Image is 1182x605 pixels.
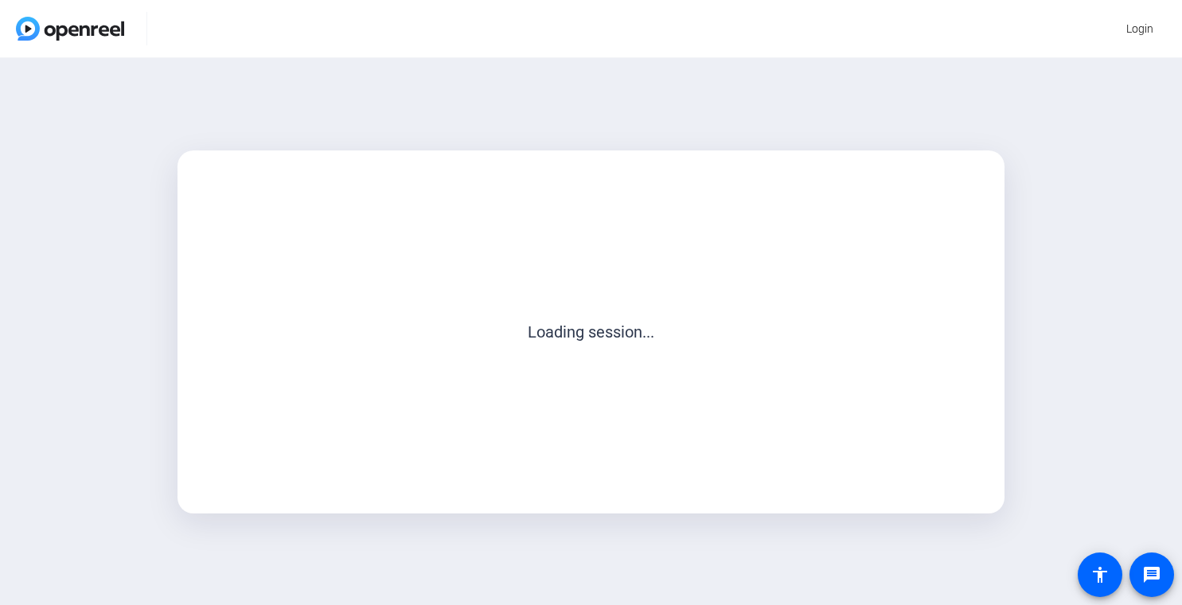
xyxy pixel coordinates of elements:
button: Login [1114,14,1166,43]
p: Loading session... [212,320,970,344]
mat-icon: message [1142,565,1161,584]
span: Login [1126,21,1153,37]
img: OpenReel logo [16,17,124,41]
mat-icon: accessibility [1090,565,1110,584]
